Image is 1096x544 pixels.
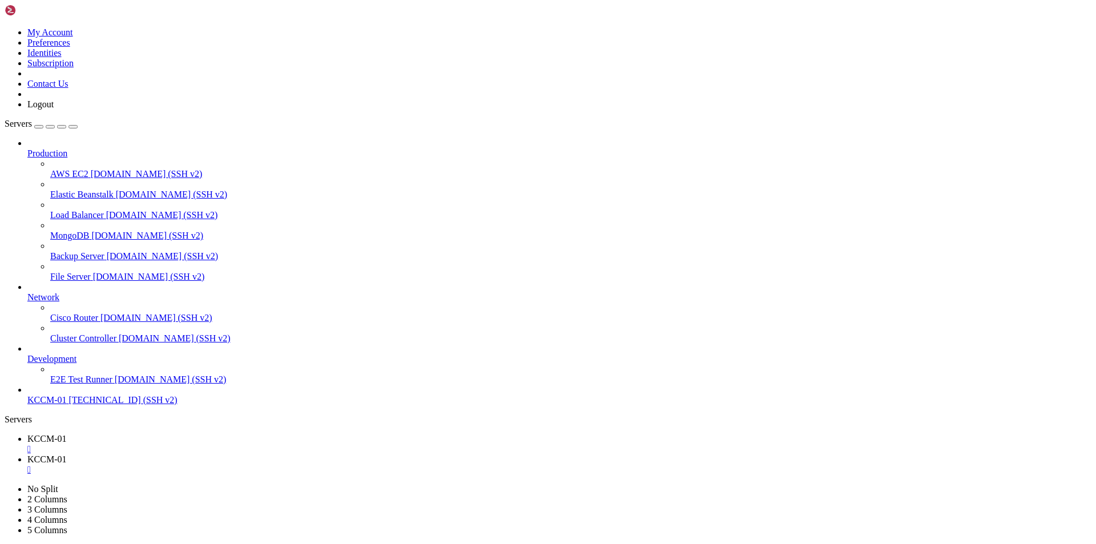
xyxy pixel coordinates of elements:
[27,395,1091,405] a: KCCM-01 [TECHNICAL_ID] (SSH v2)
[5,267,948,276] x-row: | _ \_ _(_)_ ____ _| |_ ___| || |___| |__ ___ _ _ __ _
[91,231,203,240] span: [DOMAIN_NAME] (SSH v2)
[50,251,1091,261] a: Backup Server [DOMAIN_NAME] (SSH v2)
[100,313,212,323] span: [DOMAIN_NAME] (SSH v2)
[5,111,948,121] x-row: Usage of /: 11.7% of 116.17GB Users logged in: 1
[50,333,1091,344] a: Cluster Controller [DOMAIN_NAME] (SSH v2)
[5,218,948,228] x-row: New release '24.04.3 LTS' available.
[50,313,98,323] span: Cisco Router
[50,323,1091,344] li: Cluster Controller [DOMAIN_NAME] (SSH v2)
[5,131,948,140] x-row: Swap usage: 0%
[50,169,88,179] span: AWS EC2
[5,296,948,305] x-row: |___/
[27,148,1091,159] a: Production
[5,354,948,364] x-row: Last login: [DATE] from [TECHNICAL_ID]
[50,200,1091,220] li: Load Balancer [DOMAIN_NAME] (SSH v2)
[5,305,14,315] span: 🌐
[50,190,114,199] span: Elastic Beanstalk
[50,190,1091,200] a: Elastic Beanstalk [DOMAIN_NAME] (SSH v2)
[107,251,219,261] span: [DOMAIN_NAME] (SSH v2)
[5,276,948,286] x-row: | _/ '_| \ V / _` | _/ -_) __ / -_) '_ \/ -_) '_/ _` |
[119,333,231,343] span: [DOMAIN_NAME] (SSH v2)
[116,190,228,199] span: [DOMAIN_NAME] (SSH v2)
[27,465,1091,475] a: 
[50,251,104,261] span: Backup Server
[27,364,73,373] span: CATLAIAS01
[5,24,948,34] x-row: Welcome to Ubuntu 23.04 (GNU/Linux 6.2.0-1018-kvm x86_64)
[27,138,1091,282] li: Production
[50,272,91,281] span: File Server
[27,354,76,364] span: Development
[5,119,32,128] span: Servers
[5,414,1091,425] div: Servers
[5,82,948,92] x-row: System information as of [DATE]
[27,148,67,158] span: Production
[91,364,96,373] div: (18, 37)
[27,434,66,444] span: KCCM-01
[5,315,14,325] span: 📞
[27,79,68,88] a: Contact Us
[50,179,1091,200] li: Elastic Beanstalk [DOMAIN_NAME] (SSH v2)
[27,434,1091,454] a: KCCM-01
[27,27,73,37] a: My Account
[5,199,948,208] x-row: [URL][DOMAIN_NAME]
[27,395,66,405] span: KCCM-01
[50,159,1091,179] li: AWS EC2 [DOMAIN_NAME] (SSH v2)
[27,38,70,47] a: Preferences
[5,53,948,63] x-row: * Management: [URL][DOMAIN_NAME]
[27,354,1091,364] a: Development
[5,305,948,315] x-row: [URL][DOMAIN_NAME]
[50,374,112,384] span: E2E Test Runner
[5,189,948,199] x-row: For upgrade information, please visit:
[5,121,948,131] x-row: Memory usage: 36% IPv4 address for eth0: [TECHNICAL_ID]
[27,484,58,494] a: No Split
[5,286,948,296] x-row: |_| |_| |_|\_/\__,_|\__\___|_||_\___|_.__/\___|_| \__, |
[27,58,74,68] a: Subscription
[5,5,948,14] x-row: -- Keyboard-interactive authentication prompts from server: ------------------
[106,210,218,220] span: [DOMAIN_NAME] (SSH v2)
[115,374,227,384] span: [DOMAIN_NAME] (SSH v2)
[5,257,948,267] x-row: ___ _ _ _ _ _
[50,210,104,220] span: Load Balancer
[27,454,66,464] span: KCCM-01
[5,364,23,373] span: root
[50,231,1091,241] a: MongoDB [DOMAIN_NAME] (SSH v2)
[68,395,177,405] span: [TECHNICAL_ID] (SSH v2)
[27,385,1091,405] li: KCCM-01 [TECHNICAL_ID] (SSH v2)
[5,179,948,189] x-row: Your Ubuntu release is not supported anymore.
[27,282,1091,344] li: Network
[50,169,1091,179] a: AWS EC2 [DOMAIN_NAME] (SSH v2)
[50,303,1091,323] li: Cisco Router [DOMAIN_NAME] (SSH v2)
[5,364,948,373] x-row: :~
[27,292,1091,303] a: Network
[27,515,67,525] a: 4 Columns
[27,99,54,109] a: Logout
[5,228,948,237] x-row: Run 'do-release-upgrade' to upgrade to it.
[27,48,62,58] a: Identities
[50,272,1091,282] a: File Server [DOMAIN_NAME] (SSH v2)
[50,261,1091,282] li: File Server [DOMAIN_NAME] (SSH v2)
[50,313,1091,323] a: Cisco Router [DOMAIN_NAME] (SSH v2)
[50,364,1091,385] li: E2E Test Runner [DOMAIN_NAME] (SSH v2)
[5,5,70,16] img: Shellngn
[5,63,948,72] x-row: * Support: [URL][DOMAIN_NAME]
[5,335,948,344] x-row: Web console: [URL][DOMAIN_NAME] or [URL][TECHNICAL_ID]
[27,494,67,504] a: 2 Columns
[5,102,948,111] x-row: System load: 0.12 Processes: 146
[27,292,59,302] span: Network
[27,525,67,535] a: 5 Columns
[5,315,948,325] x-row: 09 73 45 66 70
[50,241,1091,261] li: Backup Server [DOMAIN_NAME] (SSH v2)
[27,444,1091,454] a: 
[50,333,116,343] span: Cluster Controller
[5,43,948,53] x-row: * Documentation: [URL][DOMAIN_NAME]
[50,374,1091,385] a: E2E Test Runner [DOMAIN_NAME] (SSH v2)
[50,231,89,240] span: MongoDB
[50,220,1091,241] li: MongoDB [DOMAIN_NAME] (SSH v2)
[27,505,67,514] a: 3 Columns
[5,14,948,24] x-row: -- End of keyboard-interactive prompts from server ---------------------------
[5,160,948,170] x-row: 0 updates can be applied immediately.
[23,364,27,373] span: @
[5,119,78,128] a: Servers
